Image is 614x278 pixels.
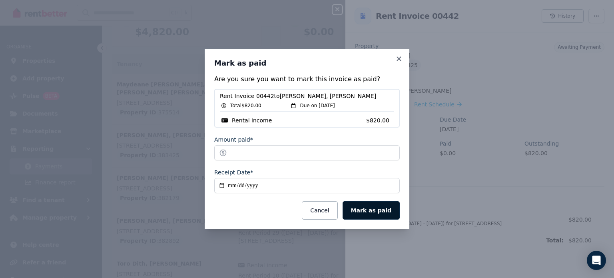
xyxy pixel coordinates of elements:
span: Total $820.00 [230,102,261,109]
span: $820.00 [366,116,394,124]
div: Open Intercom Messenger [587,251,606,270]
button: Mark as paid [343,201,400,220]
p: Are you sure you want to mark this invoice as paid? [214,74,400,84]
span: Rent Invoice 00442 to [PERSON_NAME], [PERSON_NAME] [220,92,394,100]
span: Rental income [232,116,272,124]
label: Receipt Date* [214,168,253,176]
button: Cancel [302,201,337,220]
span: Due on [DATE] [300,102,335,109]
h3: Mark as paid [214,58,400,68]
label: Amount paid* [214,136,253,144]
